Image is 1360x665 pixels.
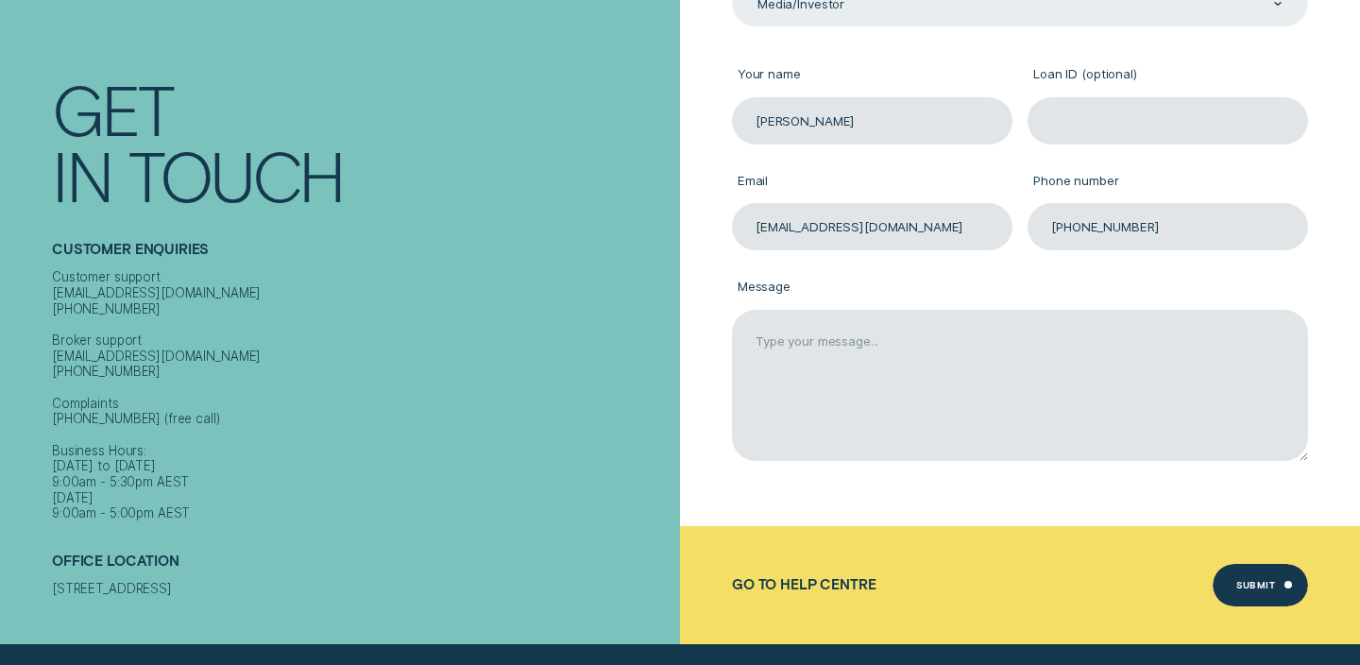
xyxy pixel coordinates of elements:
label: Message [732,266,1308,310]
label: Loan ID (optional) [1028,54,1308,97]
label: Email [732,160,1012,203]
a: Go to Help Centre [732,576,875,592]
div: [STREET_ADDRESS] [52,581,672,597]
div: Customer support [EMAIL_ADDRESS][DOMAIN_NAME] [PHONE_NUMBER] Broker support [EMAIL_ADDRESS][DOMAI... [52,269,672,521]
label: Phone number [1028,160,1308,203]
div: Touch [128,142,344,208]
label: Your name [732,54,1012,97]
div: In [52,142,111,208]
h1: Get In Touch [52,76,672,208]
button: Submit [1213,564,1308,606]
h2: Customer Enquiries [52,241,672,269]
h2: Office Location [52,553,672,581]
div: Get [52,76,173,142]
